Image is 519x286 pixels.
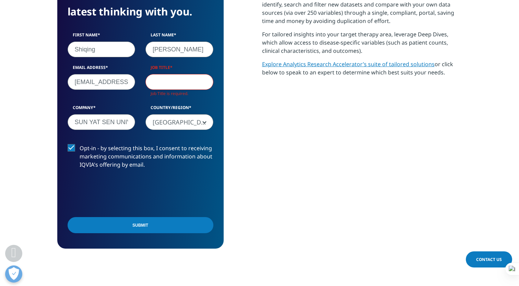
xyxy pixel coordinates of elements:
label: Email Address [68,64,135,74]
input: Submit [68,217,213,233]
span: China [146,115,213,130]
label: Job Title [145,64,213,74]
p: or click below to speak to an expert to determine which best suits your needs. [262,60,462,82]
iframe: reCAPTCHA [68,180,172,206]
span: Job Title is required. [151,91,188,96]
label: Last Name [145,32,213,41]
span: China [145,114,213,130]
a: Explore Analytics Research Accelerator’s suite of tailored solutions [262,60,435,68]
label: Company [68,105,135,114]
a: Contact Us [466,251,512,267]
button: 打开偏好 [5,265,22,283]
p: For tailored insights into your target therapy area, leverage Deep Dives, which allow access to d... [262,30,462,60]
span: Contact Us [476,257,502,262]
label: Country/Region [145,105,213,114]
label: First Name [68,32,135,41]
label: Opt-in - by selecting this box, I consent to receiving marketing communications and information a... [68,144,213,172]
